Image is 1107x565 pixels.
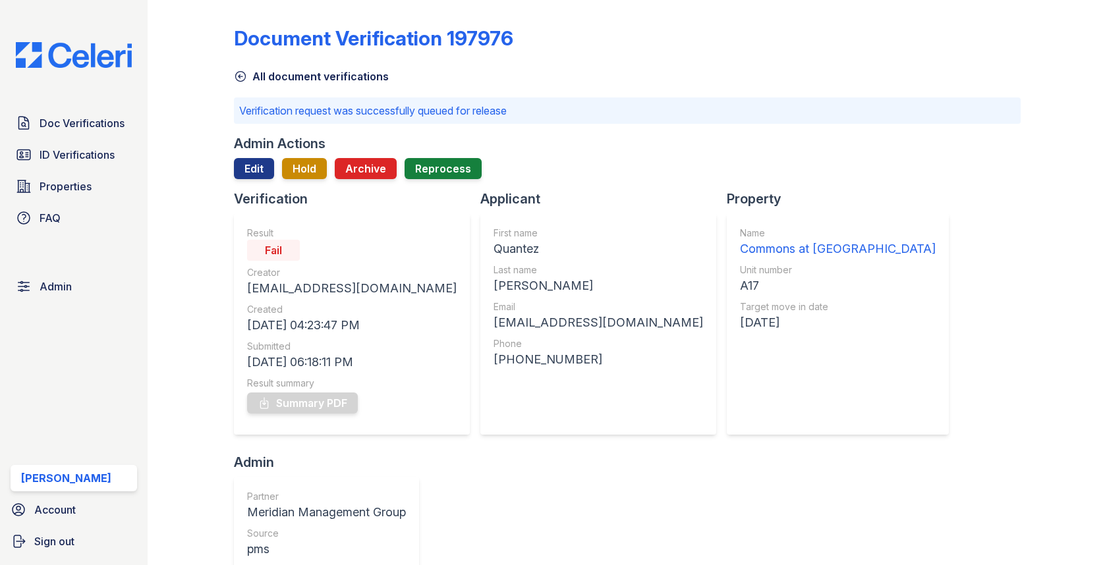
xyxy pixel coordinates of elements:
div: Phone [494,337,703,350]
div: Source [247,527,406,540]
div: Admin Actions [234,134,326,153]
a: FAQ [11,205,137,231]
div: Submitted [247,340,457,353]
div: Creator [247,266,457,279]
div: First name [494,227,703,240]
div: Verification [234,190,480,208]
div: [DATE] [740,313,936,332]
div: Name [740,227,936,240]
button: Archive [335,158,397,179]
span: Doc Verifications [40,115,125,131]
div: [DATE] 06:18:11 PM [247,353,457,371]
a: Properties [11,173,137,200]
div: Unit number [740,263,936,277]
div: Result [247,227,457,240]
div: Document Verification 197976 [234,26,513,50]
div: [PERSON_NAME] [494,277,703,295]
a: Account [5,497,142,523]
div: Property [727,190,959,208]
div: Commons at [GEOGRAPHIC_DATA] [740,240,936,258]
button: Hold [282,158,327,179]
div: A17 [740,277,936,295]
div: [DATE] 04:23:47 PM [247,316,457,335]
a: Doc Verifications [11,110,137,136]
div: Result summary [247,377,457,390]
a: All document verifications [234,68,389,84]
div: Email [494,300,703,313]
div: [EMAIL_ADDRESS][DOMAIN_NAME] [494,313,703,332]
div: Quantez [494,240,703,258]
div: Created [247,303,457,316]
a: Admin [11,273,137,300]
div: Partner [247,490,406,503]
button: Reprocess [405,158,482,179]
span: ID Verifications [40,147,115,163]
a: Sign out [5,528,142,554]
div: [PHONE_NUMBER] [494,350,703,369]
p: Verification request was successfully queued for release [239,103,1015,119]
div: Admin [234,453,430,471]
a: Name Commons at [GEOGRAPHIC_DATA] [740,227,936,258]
a: Edit [234,158,274,179]
div: Applicant [480,190,727,208]
span: Account [34,502,76,518]
div: Fail [247,240,300,261]
span: Sign out [34,533,74,549]
div: [EMAIL_ADDRESS][DOMAIN_NAME] [247,279,457,298]
div: Target move in date [740,300,936,313]
div: Last name [494,263,703,277]
span: FAQ [40,210,61,226]
div: Meridian Management Group [247,503,406,522]
span: Admin [40,279,72,294]
a: ID Verifications [11,142,137,168]
div: [PERSON_NAME] [21,470,111,486]
span: Properties [40,178,92,194]
div: pms [247,540,406,558]
img: CE_Logo_Blue-a8612792a0a2168367f1c8372b55b34899dd931a85d93a1a3d3e32e68fde9ad4.png [5,42,142,68]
